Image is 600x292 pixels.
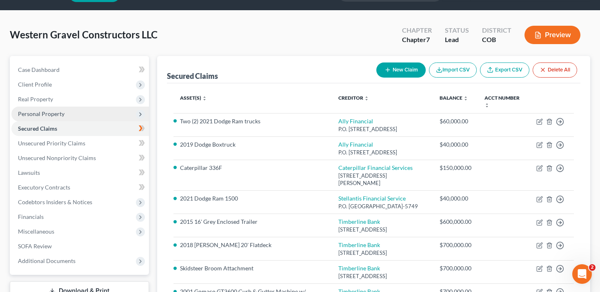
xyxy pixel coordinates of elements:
li: 2021 Dodge Ram 1500 [180,194,326,203]
span: Case Dashboard [18,66,60,73]
div: District [482,26,511,35]
a: Unsecured Priority Claims [11,136,149,151]
i: unfold_more [364,96,369,101]
li: 2015 16' Grey Enclosed Trailer [180,218,326,226]
span: SOFA Review [18,243,52,250]
span: Unsecured Priority Claims [18,140,85,147]
li: Skidsteer Broom Attachment [180,264,326,272]
div: [STREET_ADDRESS] [338,226,427,234]
span: Client Profile [18,81,52,88]
span: Unsecured Nonpriority Claims [18,154,96,161]
div: [STREET_ADDRESS] [338,249,427,257]
span: Additional Documents [18,257,76,264]
div: Chapter [402,35,432,45]
a: Acct Number unfold_more [484,95,520,108]
a: Lawsuits [11,165,149,180]
div: Chapter [402,26,432,35]
span: Personal Property [18,110,64,117]
button: New Claim [376,62,426,78]
div: $600,000.00 [440,218,471,226]
div: [STREET_ADDRESS][PERSON_NAME] [338,172,427,187]
button: Preview [524,26,580,44]
i: unfold_more [484,103,489,108]
div: $700,000.00 [440,264,471,272]
div: P.O. [GEOGRAPHIC_DATA]-5749 [338,203,427,210]
a: Timberline Bank [338,265,380,272]
li: Caterpillar 336F [180,164,326,172]
span: Secured Claims [18,125,57,132]
a: Asset(s) unfold_more [180,95,207,101]
span: Lawsuits [18,169,40,176]
span: 2 [589,264,596,271]
span: Miscellaneous [18,228,54,235]
i: unfold_more [202,96,207,101]
div: P.O. [STREET_ADDRESS] [338,125,427,133]
div: $150,000.00 [440,164,471,172]
span: Executory Contracts [18,184,70,191]
button: Import CSV [429,62,477,78]
a: Ally Financial [338,118,373,125]
a: Export CSV [480,62,529,78]
div: $40,000.00 [440,140,471,149]
span: Codebtors Insiders & Notices [18,198,92,205]
li: 2018 [PERSON_NAME] 20' Flatdeck [180,241,326,249]
a: Creditor unfold_more [338,95,369,101]
iframe: Intercom live chat [572,264,592,284]
div: Lead [445,35,469,45]
a: Timberline Bank [338,218,380,225]
div: Secured Claims [167,71,218,81]
div: P.O. [STREET_ADDRESS] [338,149,427,156]
li: 2019 Dodge Boxtruck [180,140,326,149]
div: [STREET_ADDRESS] [338,272,427,280]
span: Real Property [18,96,53,103]
li: Two (2) 2021 Dodge Ram trucks [180,117,326,125]
span: 7 [426,36,430,43]
a: Executory Contracts [11,180,149,195]
a: Secured Claims [11,121,149,136]
div: $700,000.00 [440,241,471,249]
a: Timberline Bank [338,241,380,248]
i: unfold_more [463,96,468,101]
a: Caterpillar Financial Services [338,164,413,171]
a: Balance unfold_more [440,95,468,101]
span: Western Gravel Constructors LLC [10,29,158,40]
div: Status [445,26,469,35]
a: Case Dashboard [11,62,149,77]
div: COB [482,35,511,45]
a: Ally Financial [338,141,373,148]
a: SOFA Review [11,239,149,254]
div: $40,000.00 [440,194,471,203]
span: Financials [18,213,44,220]
button: Delete All [533,62,577,78]
div: $60,000.00 [440,117,471,125]
a: Stellantis Financial Service [338,195,406,202]
a: Unsecured Nonpriority Claims [11,151,149,165]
